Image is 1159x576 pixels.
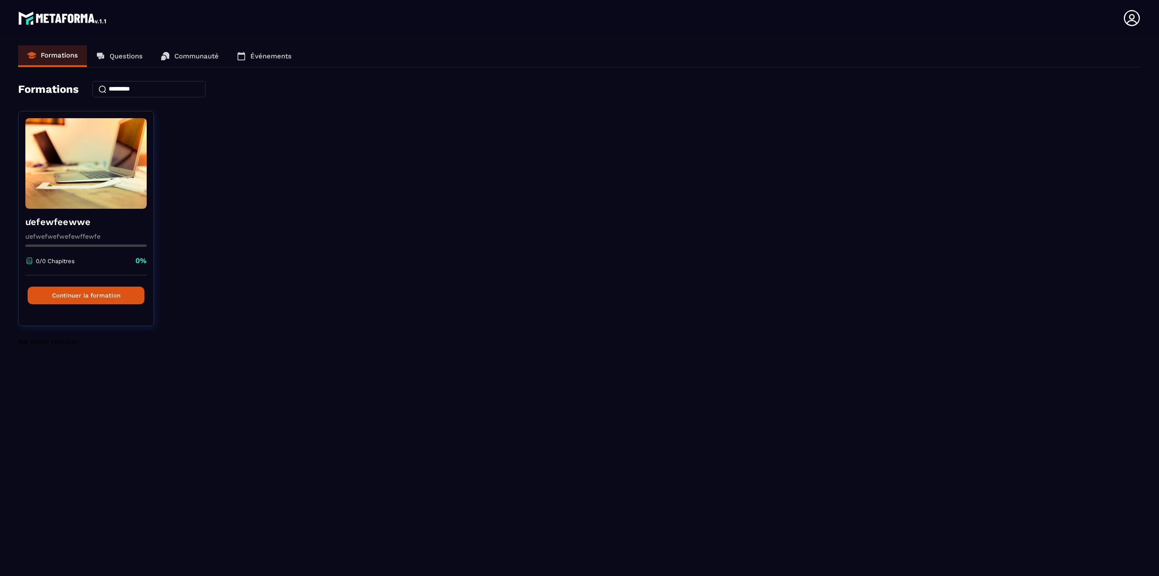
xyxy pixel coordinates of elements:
img: formation-background [25,118,147,209]
span: No more results! [18,337,77,346]
p: 0/0 Chapitres [36,258,75,264]
p: Communauté [174,52,219,60]
p: ưefwefwefwefewffewfe [25,233,147,240]
button: Continuer la formation [28,287,144,304]
p: Événements [250,52,292,60]
h4: Formations [18,83,79,96]
p: Formations [41,51,78,59]
p: 0% [135,256,147,266]
img: logo [18,9,108,27]
p: Questions [110,52,143,60]
a: Questions [87,45,152,67]
a: Formations [18,45,87,67]
a: formation-backgroundưefewfeewweưefwefwefwefewffewfe0/0 Chapitres0%Continuer la formation [18,111,165,337]
a: Communauté [152,45,228,67]
h4: ưefewfeewwe [25,216,147,228]
a: Événements [228,45,301,67]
